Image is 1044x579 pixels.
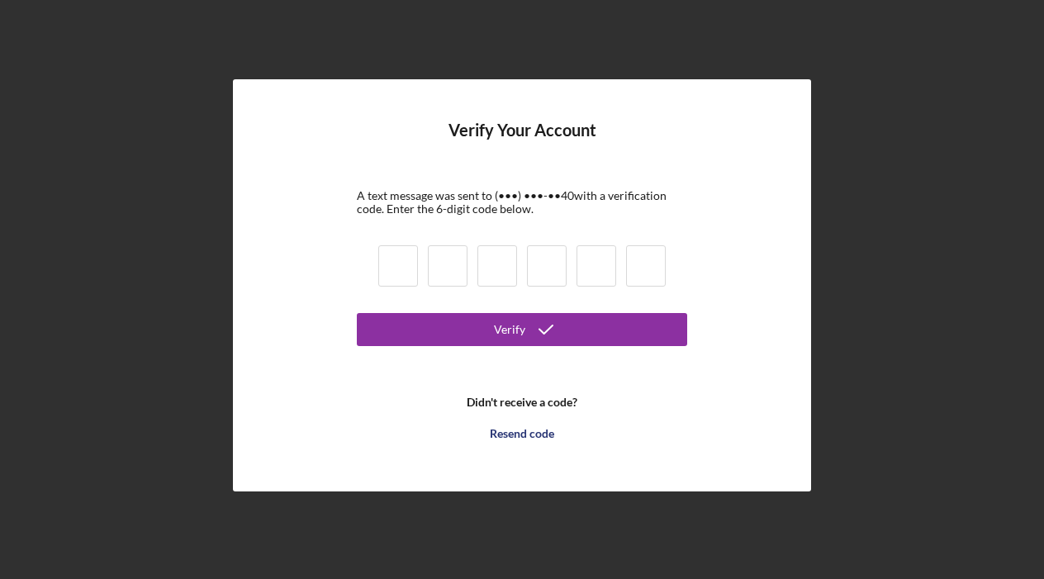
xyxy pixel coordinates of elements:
button: Verify [357,313,687,346]
div: A text message was sent to (•••) •••-•• 40 with a verification code. Enter the 6-digit code below. [357,189,687,216]
div: Verify [494,313,525,346]
div: Resend code [490,417,554,450]
h4: Verify Your Account [448,121,596,164]
b: Didn't receive a code? [467,396,577,409]
button: Resend code [357,417,687,450]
